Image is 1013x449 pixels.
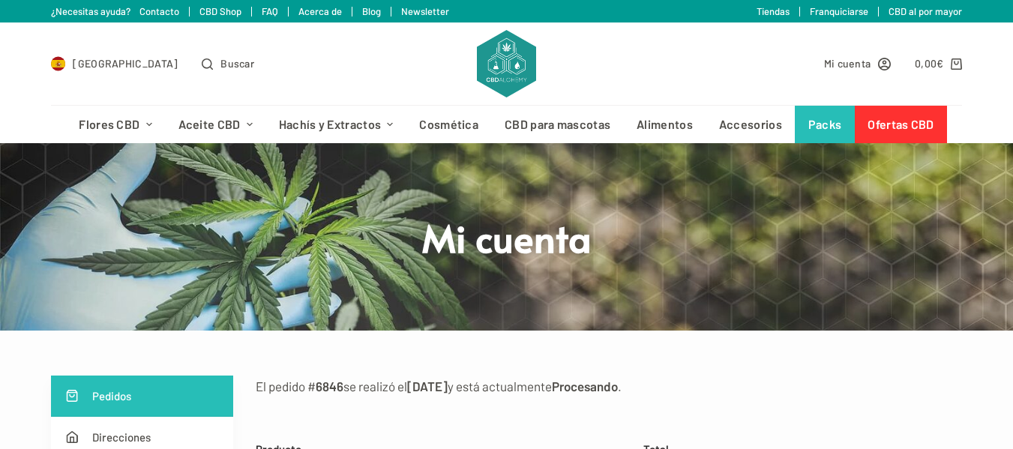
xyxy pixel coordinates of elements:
span: € [937,57,943,70]
mark: [DATE] [407,379,448,394]
mark: Procesando [552,379,618,394]
a: Accesorios [706,106,795,143]
a: Blog [362,5,381,17]
p: El pedido # se realizó el y está actualmente . [256,376,963,397]
bdi: 0,00 [915,57,944,70]
a: Aceite CBD [165,106,265,143]
nav: Menú de cabecera [66,106,947,143]
a: Flores CBD [66,106,165,143]
a: CBD al por mayor [889,5,962,17]
img: ES Flag [51,56,66,71]
span: [GEOGRAPHIC_DATA] [73,55,178,72]
a: Hachís y Extractos [265,106,406,143]
a: Select Country [51,55,178,72]
a: ¿Necesitas ayuda? Contacto [51,5,179,17]
a: Ofertas CBD [855,106,947,143]
span: Buscar [220,55,254,72]
a: Franquiciarse [810,5,868,17]
a: FAQ [262,5,278,17]
mark: 6846 [316,379,343,394]
a: Mi cuenta [824,55,892,72]
a: Carro de compra [915,55,962,72]
a: Cosmética [406,106,492,143]
a: Alimentos [624,106,706,143]
a: Packs [795,106,855,143]
a: CBD para mascotas [492,106,624,143]
button: Abrir formulario de búsqueda [202,55,254,72]
span: Mi cuenta [824,55,871,72]
a: Newsletter [401,5,449,17]
h1: Mi cuenta [226,213,788,262]
a: Pedidos [51,376,233,417]
a: Acerca de [298,5,342,17]
a: CBD Shop [199,5,241,17]
img: CBD Alchemy [477,30,535,97]
a: Tiendas [757,5,790,17]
